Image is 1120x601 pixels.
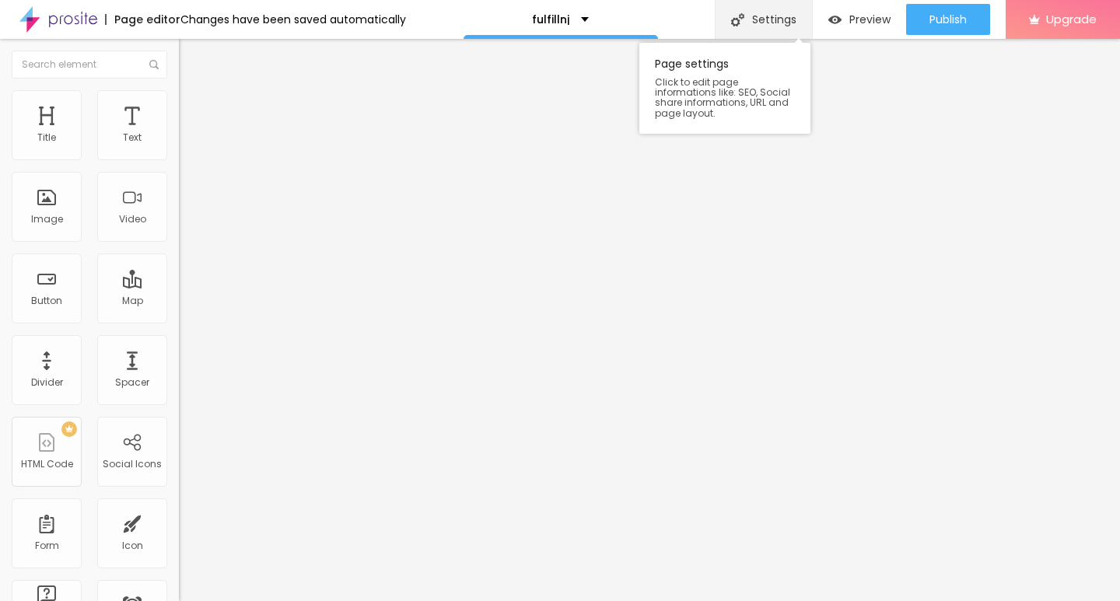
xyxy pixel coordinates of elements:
div: Social Icons [103,459,162,470]
img: Icone [149,60,159,69]
div: Changes have been saved automatically [180,14,406,25]
input: Search element [12,51,167,79]
div: Spacer [115,377,149,388]
button: Preview [813,4,906,35]
div: Page editor [105,14,180,25]
div: Divider [31,377,63,388]
div: Button [31,295,62,306]
span: Upgrade [1046,12,1097,26]
div: Image [31,214,63,225]
div: Icon [122,540,143,551]
div: Text [123,132,142,143]
div: Video [119,214,146,225]
div: Form [35,540,59,551]
span: Click to edit page informations like: SEO, Social share informations, URL and page layout. [655,77,795,118]
div: Page settings [639,43,810,134]
img: Icone [731,13,744,26]
div: Map [122,295,143,306]
img: view-1.svg [828,13,842,26]
p: fulfillnj [532,14,569,25]
span: Publish [929,13,967,26]
div: HTML Code [21,459,73,470]
span: Preview [849,13,891,26]
button: Publish [906,4,990,35]
div: Title [37,132,56,143]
